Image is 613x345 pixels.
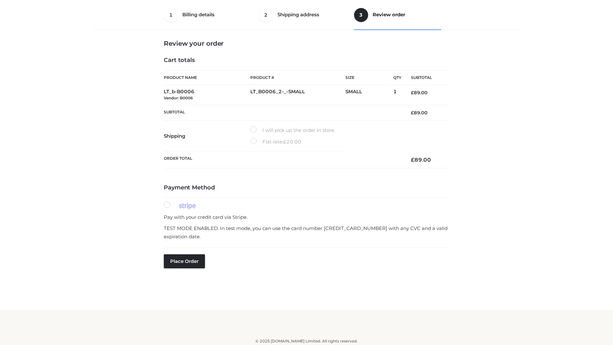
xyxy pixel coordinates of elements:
button: Place order [164,254,205,268]
td: LT_b-B0006 [164,85,250,105]
th: Product Name [164,70,250,85]
h4: Cart totals [164,57,449,64]
p: Pay with your credit card via Stripe. [164,213,449,221]
th: Shipping [164,121,250,151]
td: 1 [393,85,401,105]
label: Flat rate: [250,138,301,146]
bdi: 89.00 [411,90,428,96]
span: £ [411,157,414,163]
th: Subtotal [401,71,449,85]
th: Qty [393,70,401,85]
th: Subtotal [164,105,401,120]
th: Size [345,71,390,85]
p: TEST MODE ENABLED. In test mode, you can use the card number [CREDIT_CARD_NUMBER] with any CVC an... [164,224,449,241]
td: SMALL [345,85,393,105]
th: Product # [250,70,345,85]
bdi: 89.00 [411,110,428,116]
bdi: 20.00 [283,139,301,145]
span: £ [283,139,286,145]
small: Vendor: B0006 [164,96,193,100]
bdi: 89.00 [411,157,431,163]
div: © 2025 [DOMAIN_NAME] Limited. All rights reserved. [95,338,518,344]
h4: Payment Method [164,184,449,191]
label: I will pick up the order in store. [250,126,335,134]
span: £ [411,90,414,96]
th: Order Total [164,151,401,168]
h3: Review your order [164,40,449,47]
span: £ [411,110,414,116]
td: LT_B0006_2-_-SMALL [250,85,345,105]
